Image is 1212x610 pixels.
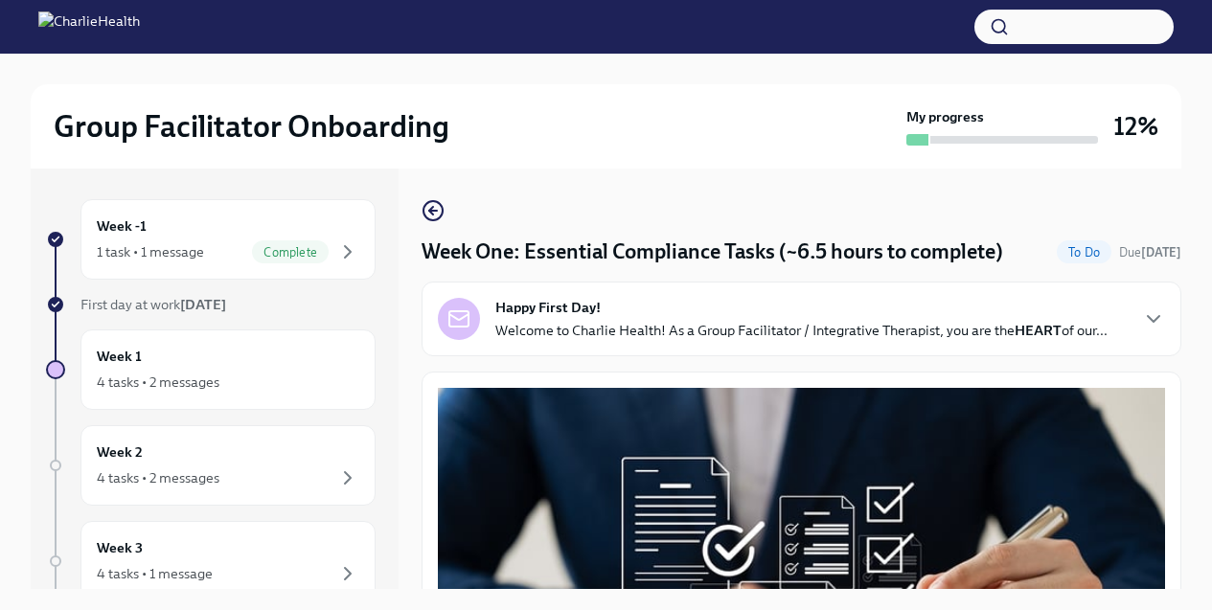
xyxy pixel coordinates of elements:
span: Due [1119,245,1181,260]
strong: My progress [906,107,984,126]
p: Welcome to Charlie Health! As a Group Facilitator / Integrative Therapist, you are the of our... [495,321,1108,340]
h2: Group Facilitator Onboarding [54,107,449,146]
div: 4 tasks • 2 messages [97,373,219,392]
strong: [DATE] [1141,245,1181,260]
h6: Week 3 [97,537,143,558]
div: 4 tasks • 1 message [97,564,213,583]
a: Week 14 tasks • 2 messages [46,329,376,410]
h6: Week 1 [97,346,142,367]
strong: Happy First Day! [495,298,601,317]
span: September 15th, 2025 09:00 [1119,243,1181,261]
h4: Week One: Essential Compliance Tasks (~6.5 hours to complete) [422,237,1003,266]
a: Week 34 tasks • 1 message [46,521,376,601]
span: First day at work [80,296,226,313]
h3: 12% [1113,109,1158,144]
img: CharlieHealth [38,11,140,42]
h6: Week -1 [97,215,147,237]
span: To Do [1057,245,1111,260]
a: First day at work[DATE] [46,295,376,314]
strong: [DATE] [180,296,226,313]
span: Complete [252,245,329,260]
a: Week -11 task • 1 messageComplete [46,199,376,280]
h6: Week 2 [97,441,143,463]
div: 1 task • 1 message [97,242,204,261]
a: Week 24 tasks • 2 messages [46,425,376,506]
strong: HEART [1015,322,1062,339]
div: 4 tasks • 2 messages [97,468,219,487]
